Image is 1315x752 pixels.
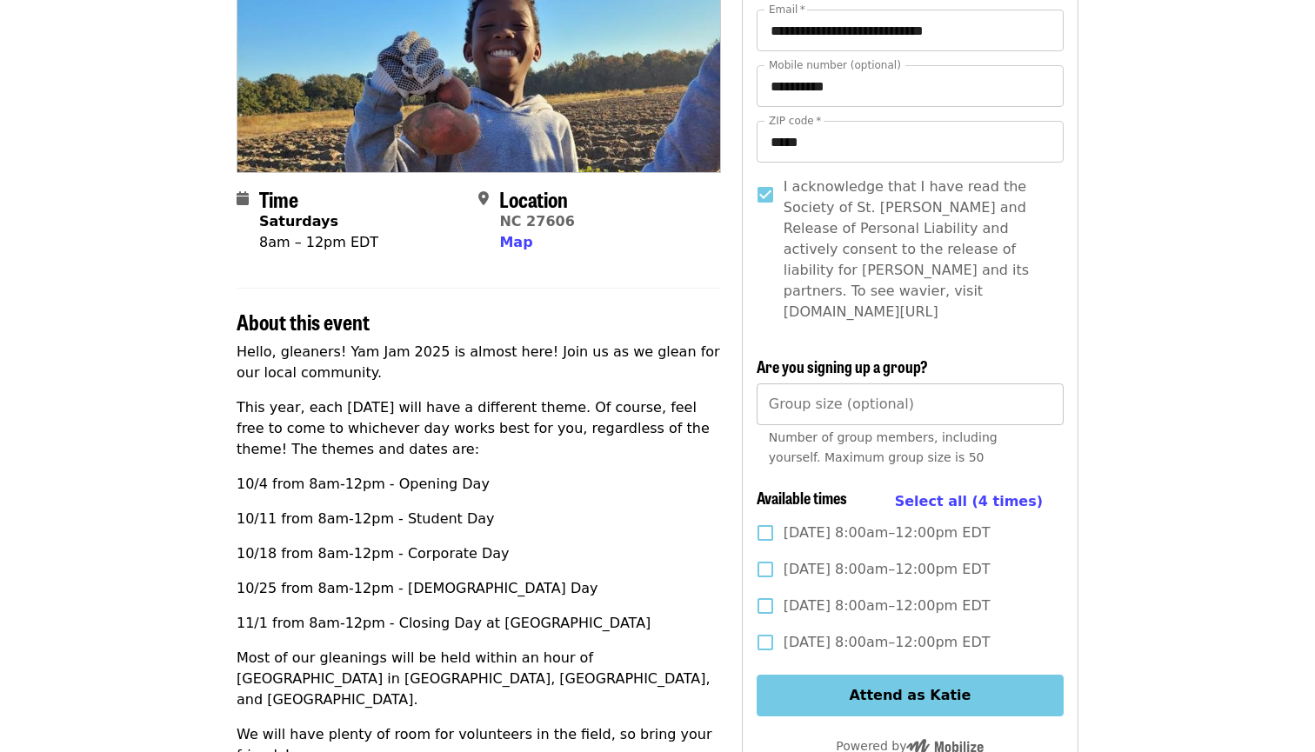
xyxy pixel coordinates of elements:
[499,213,574,230] a: NC 27606
[237,397,721,460] p: This year, each [DATE] will have a different theme. Of course, feel free to come to whichever day...
[499,183,568,214] span: Location
[784,559,991,580] span: [DATE] 8:00am–12:00pm EDT
[757,121,1064,163] input: ZIP code
[784,596,991,616] span: [DATE] 8:00am–12:00pm EDT
[895,493,1043,509] span: Select all (4 times)
[769,4,805,15] label: Email
[237,613,721,634] p: 11/1 from 8am-12pm - Closing Day at [GEOGRAPHIC_DATA]
[769,116,821,126] label: ZIP code
[769,60,901,70] label: Mobile number (optional)
[237,648,721,710] p: Most of our gleanings will be held within an hour of [GEOGRAPHIC_DATA] in [GEOGRAPHIC_DATA], [GEO...
[784,632,991,653] span: [DATE] 8:00am–12:00pm EDT
[757,10,1064,51] input: Email
[499,232,532,253] button: Map
[499,234,532,250] span: Map
[259,232,378,253] div: 8am – 12pm EDT
[237,543,721,564] p: 10/18 from 8am-12pm - Corporate Day
[237,578,721,599] p: 10/25 from 8am-12pm - [DEMOGRAPHIC_DATA] Day
[757,65,1064,107] input: Mobile number (optional)
[237,342,721,383] p: Hello, gleaners! Yam Jam 2025 is almost here! Join us as we glean for our local community.
[784,176,1050,323] span: I acknowledge that I have read the Society of St. [PERSON_NAME] and Release of Personal Liability...
[757,355,928,377] span: Are you signing up a group?
[784,522,991,543] span: [DATE] 8:00am–12:00pm EDT
[757,675,1064,716] button: Attend as Katie
[757,486,847,509] span: Available times
[769,430,998,464] span: Number of group members, including yourself. Maximum group size is 50
[757,383,1064,425] input: [object Object]
[259,183,298,214] span: Time
[237,306,370,336] span: About this event
[237,190,249,207] i: calendar icon
[478,190,489,207] i: map-marker-alt icon
[895,489,1043,515] button: Select all (4 times)
[259,213,338,230] strong: Saturdays
[237,509,721,529] p: 10/11 from 8am-12pm - Student Day
[237,474,721,495] p: 10/4 from 8am-12pm - Opening Day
